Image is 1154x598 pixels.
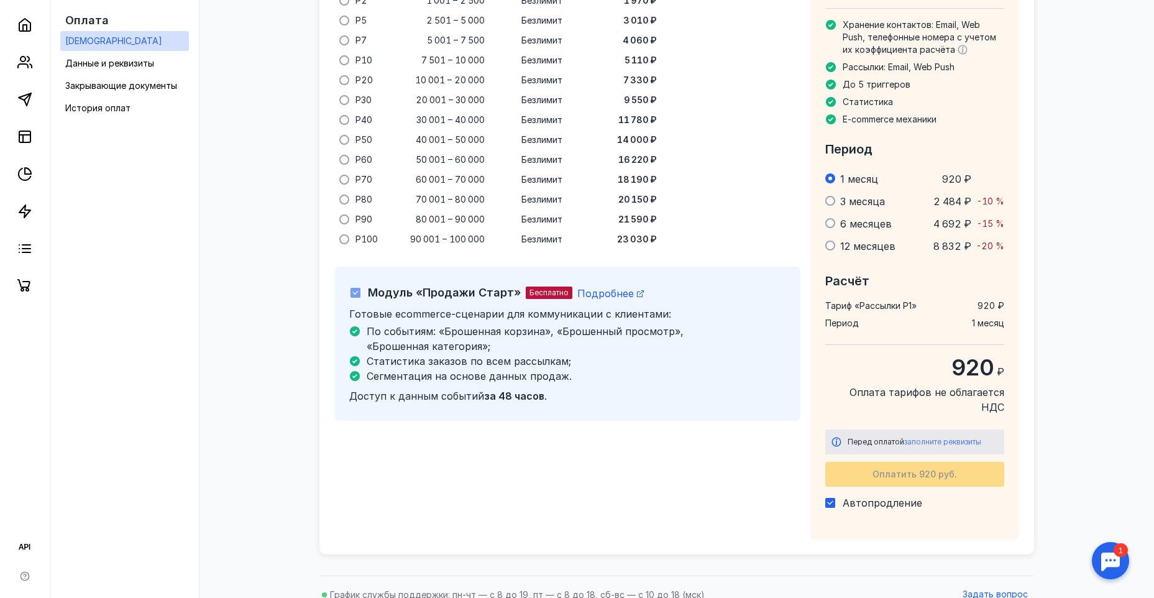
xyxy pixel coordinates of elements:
a: [DEMOGRAPHIC_DATA] [60,31,189,51]
span: P50 [355,134,372,146]
span: 5 001 – 7 500 [427,34,485,47]
a: Закрывающие документы [60,76,189,96]
span: 9 550 ₽ [624,94,657,106]
span: Безлимит [521,54,562,67]
span: 11 780 ₽ [618,114,657,126]
span: 920 [951,354,994,381]
span: 1 месяц [972,317,1004,329]
span: P100 [355,233,378,246]
span: 10 001 – 20 000 [415,74,485,86]
span: Безлимит [521,94,562,106]
span: 80 001 – 90 000 [416,213,485,226]
span: История оплат [65,103,131,113]
span: 2 501 – 5 000 [426,14,485,27]
span: ₽ [997,366,1004,378]
span: P80 [355,193,372,206]
span: 30 001 – 40 000 [416,114,485,126]
span: 5 110 ₽ [625,54,657,67]
a: Данные и реквизиты [60,53,189,73]
span: 18 190 ₽ [618,173,657,186]
span: 20 150 ₽ [618,193,657,206]
span: 3 месяца [840,195,885,208]
span: E-commerce механики [843,114,936,124]
a: Подробнее [577,287,644,300]
span: Безлимит [521,233,562,246]
span: Доступ к данным событий . [349,390,547,402]
span: [DEMOGRAPHIC_DATA] [65,35,162,46]
span: -15 % [977,218,1004,229]
span: -20 % [976,241,1004,251]
span: 23 030 ₽ [617,233,657,246]
span: Бесплатно [529,288,569,297]
span: Безлимит [521,14,562,27]
span: 4 060 ₽ [623,34,657,47]
span: Оплата [65,14,109,27]
span: Период [825,142,872,157]
span: 3 010 ₽ [623,14,657,27]
span: Статистика [843,96,893,107]
span: Подробнее [577,287,634,300]
span: Хранение контактов: Email, Web Push, телефонные номера с учетом их коэффициента расчёта [843,19,996,55]
span: 1 месяц [840,173,878,185]
span: 50 001 – 60 000 [416,154,485,166]
span: Безлимит [521,34,562,47]
span: P7 [355,34,367,47]
span: Безлимит [521,74,562,86]
span: 14 000 ₽ [617,134,657,146]
span: P60 [355,154,372,166]
span: Расчёт [825,274,869,288]
span: P40 [355,114,372,126]
span: 4 692 ₽ [933,218,971,230]
span: 70 001 – 80 000 [416,193,485,206]
span: Тариф « Рассылки P1 » [825,300,917,312]
span: Статистика заказов по всем рассылкам; [367,355,571,367]
span: 12 месяцев [840,240,895,252]
span: 90 001 – 100 000 [410,233,485,246]
span: Безлимит [521,154,562,166]
span: Автопродление [843,497,922,509]
span: Безлимит [521,213,562,226]
span: 6 месяцев [840,218,892,230]
span: Модуль «Продажи Старт» [368,286,521,299]
span: P5 [355,14,367,27]
span: Оплата тарифов не облагается НДС [825,385,1004,415]
span: Данные и реквизиты [65,58,154,68]
b: за 48 часов [484,390,544,402]
span: Готовые ecommerce-сценарии для коммуникации с клиентами: [349,308,671,320]
span: 920 ₽ [942,173,971,185]
span: заполните реквизиты [904,437,981,446]
span: 7 330 ₽ [623,74,657,86]
span: P20 [355,74,373,86]
span: 21 590 ₽ [618,213,657,226]
span: 920 ₽ [978,300,1004,312]
span: P10 [355,54,372,67]
span: 60 001 – 70 000 [416,173,485,186]
span: Безлимит [521,193,562,206]
span: 2 484 ₽ [933,195,971,208]
span: P70 [355,173,372,186]
span: 7 501 – 10 000 [421,54,485,67]
span: Рассылки: Email, Web Push [843,62,955,72]
span: -10 % [977,196,1004,206]
span: 20 001 – 30 000 [416,94,485,106]
span: P30 [355,94,372,106]
span: До 5 триггеров [843,79,910,90]
a: История оплат [60,98,189,118]
span: Безлимит [521,134,562,146]
span: Сегментация на основе данных продаж. [367,370,572,382]
div: Перед оплатой [848,436,998,448]
span: 8 832 ₽ [933,240,971,252]
span: P90 [355,213,372,226]
div: 1 [28,7,42,21]
span: Закрывающие документы [65,80,177,91]
span: 16 220 ₽ [618,154,657,166]
span: Период [825,317,859,329]
button: заполните реквизиты [904,436,981,448]
span: По событиям: «Брошенная корзина», «Брошенный просмотр», «Брошенная категория»; [367,325,684,352]
span: 40 001 – 50 000 [416,134,485,146]
span: Безлимит [521,173,562,186]
span: Безлимит [521,114,562,126]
